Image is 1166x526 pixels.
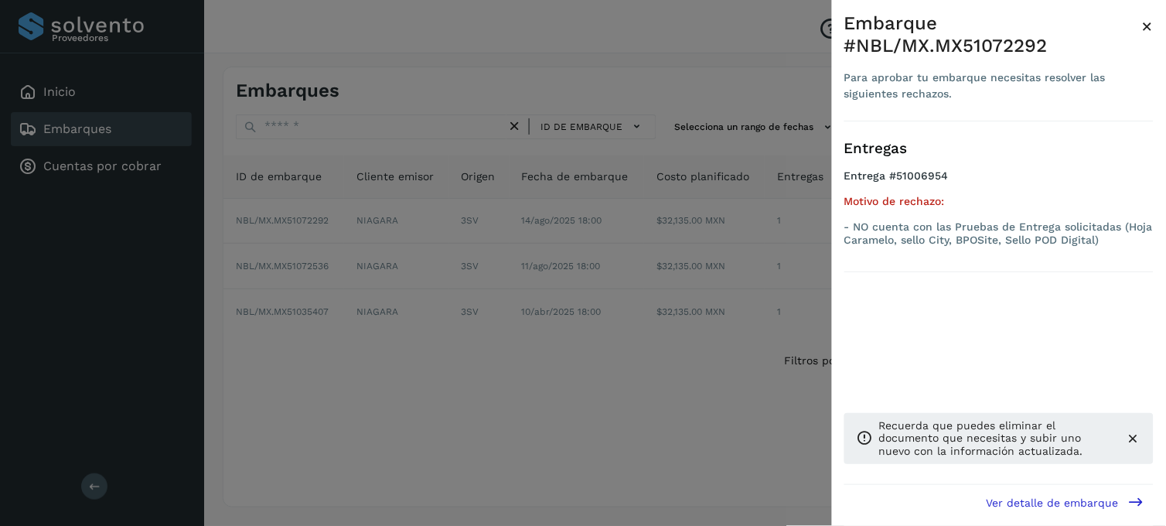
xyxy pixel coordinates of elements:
[844,70,1142,102] div: Para aprobar tu embarque necesitas resolver las siguientes rechazos.
[844,195,1154,208] h5: Motivo de rechazo:
[1142,12,1154,40] button: Close
[987,497,1119,508] span: Ver detalle de embarque
[977,485,1154,520] button: Ver detalle de embarque
[879,419,1113,458] p: Recuerda que puedes eliminar el documento que necesitas y subir uno nuevo con la información actu...
[1142,15,1154,37] span: ×
[844,220,1154,247] p: - NO cuenta con las Pruebas de Entrega solicitadas (Hoja Caramelo, sello City, BPOSite, Sello POD...
[844,12,1142,57] div: Embarque #NBL/MX.MX51072292
[844,140,1154,158] h3: Entregas
[844,169,1154,195] h4: Entrega #51006954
